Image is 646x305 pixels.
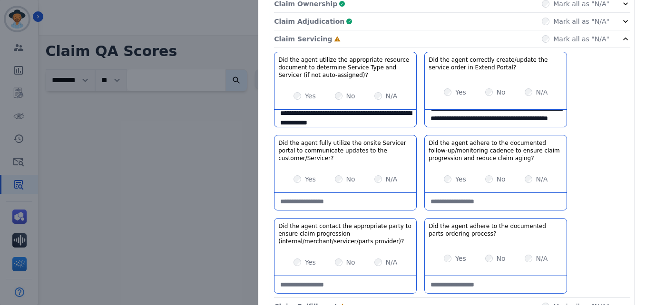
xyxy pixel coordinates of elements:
label: N/A [386,91,398,101]
p: Claim Servicing [274,34,332,44]
label: Mark all as "N/A" [553,17,609,26]
label: No [346,257,355,267]
label: Yes [455,174,466,184]
label: N/A [386,257,398,267]
h3: Did the agent fully utilize the onsite Servicer portal to communicate updates to the customer/Ser... [278,139,412,162]
label: No [346,91,355,101]
h3: Did the agent utilize the appropriate resource document to determine Service Type and Servicer (i... [278,56,412,79]
h3: Did the agent correctly create/update the service order in Extend Portal? [429,56,563,71]
label: Yes [305,174,316,184]
label: No [497,254,506,263]
h3: Did the agent contact the appropriate party to ensure claim progression (internal/merchant/servic... [278,222,412,245]
label: N/A [386,174,398,184]
label: Yes [455,87,466,97]
h3: Did the agent adhere to the documented follow-up/monitoring cadence to ensure claim progression a... [429,139,563,162]
label: No [497,174,506,184]
label: Mark all as "N/A" [553,34,609,44]
label: N/A [536,87,548,97]
label: N/A [536,174,548,184]
label: No [346,174,355,184]
label: Yes [305,91,316,101]
label: N/A [536,254,548,263]
label: Yes [455,254,466,263]
p: Claim Adjudication [274,17,344,26]
label: Yes [305,257,316,267]
label: No [497,87,506,97]
h3: Did the agent adhere to the documented parts-ordering process? [429,222,563,238]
